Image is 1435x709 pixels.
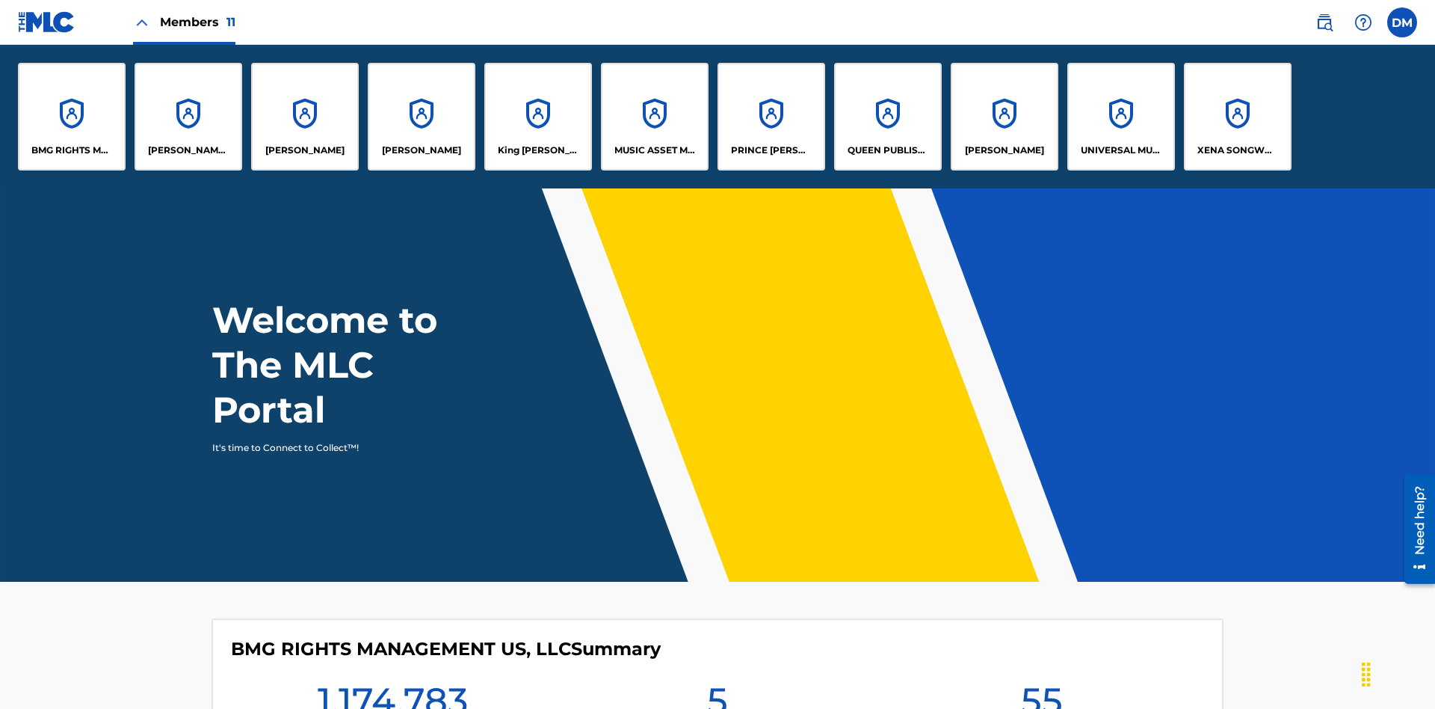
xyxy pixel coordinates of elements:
p: RONALD MCTESTERSON [965,144,1044,157]
a: AccountsBMG RIGHTS MANAGEMENT US, LLC [18,63,126,171]
img: Close [133,13,151,31]
p: EYAMA MCSINGER [382,144,461,157]
a: Public Search [1309,7,1339,37]
p: MUSIC ASSET MANAGEMENT (MAM) [614,144,696,157]
p: BMG RIGHTS MANAGEMENT US, LLC [31,144,113,157]
span: 11 [226,15,235,29]
h1: Welcome to The MLC Portal [212,298,492,432]
div: Help [1348,7,1378,37]
h4: BMG RIGHTS MANAGEMENT US, LLC [231,638,661,660]
p: UNIVERSAL MUSIC PUB GROUP [1081,144,1162,157]
img: search [1315,13,1333,31]
a: Accounts[PERSON_NAME] [251,63,359,171]
p: It's time to Connect to Collect™! [212,441,472,455]
a: AccountsMUSIC ASSET MANAGEMENT (MAM) [601,63,709,171]
a: AccountsUNIVERSAL MUSIC PUB GROUP [1067,63,1175,171]
img: MLC Logo [18,11,75,33]
p: XENA SONGWRITER [1197,144,1279,157]
div: User Menu [1387,7,1417,37]
a: Accounts[PERSON_NAME] [951,63,1058,171]
iframe: Chat Widget [1360,637,1435,709]
p: PRINCE MCTESTERSON [731,144,812,157]
div: Drag [1354,652,1378,697]
a: AccountsQUEEN PUBLISHA [834,63,942,171]
a: Accounts[PERSON_NAME] SONGWRITER [135,63,242,171]
a: AccountsPRINCE [PERSON_NAME] [717,63,825,171]
a: AccountsKing [PERSON_NAME] [484,63,592,171]
p: King McTesterson [498,144,579,157]
p: ELVIS COSTELLO [265,144,345,157]
iframe: Resource Center [1393,469,1435,592]
p: CLEO SONGWRITER [148,144,229,157]
p: QUEEN PUBLISHA [848,144,929,157]
a: Accounts[PERSON_NAME] [368,63,475,171]
a: AccountsXENA SONGWRITER [1184,63,1291,171]
span: Members [160,13,235,31]
img: help [1354,13,1372,31]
